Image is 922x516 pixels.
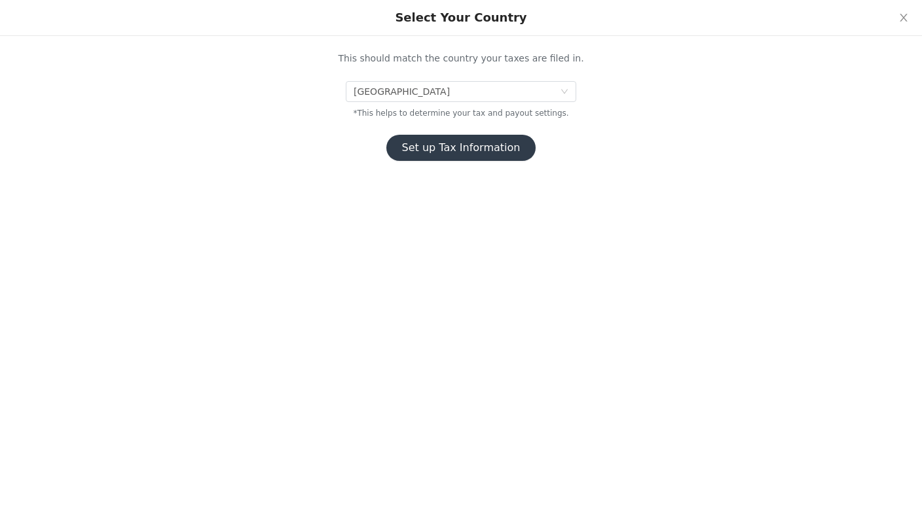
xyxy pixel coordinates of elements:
p: This should match the country your taxes are filed in. [248,52,674,65]
div: United States [354,82,450,101]
i: icon: down [561,88,568,97]
p: *This helps to determine your tax and payout settings. [248,107,674,119]
i: icon: close [898,12,909,23]
div: Select Your Country [395,10,526,25]
button: Set up Tax Information [386,135,536,161]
